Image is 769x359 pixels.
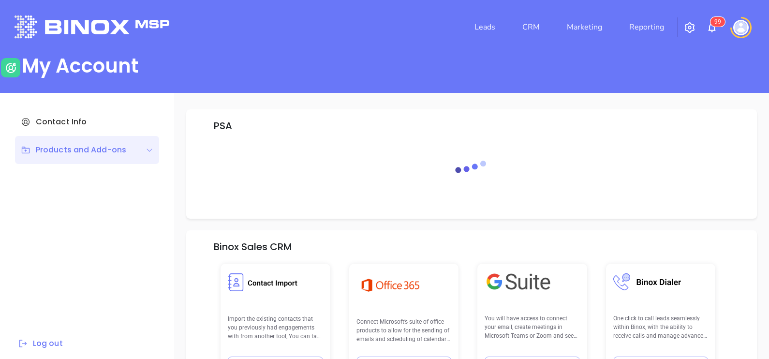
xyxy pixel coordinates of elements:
[15,108,159,136] div: Contact Info
[21,144,126,156] div: Products and Add-ons
[718,18,721,25] span: 9
[485,314,580,341] p: You will have access to connect your email, create meetings in Microsoft Teams or Zoom and see yo...
[625,17,668,37] a: Reporting
[1,58,20,77] img: user
[518,17,544,37] a: CRM
[15,15,169,38] img: logo
[471,17,499,37] a: Leads
[710,17,725,27] sup: 99
[15,136,159,164] div: Products and Add-ons
[684,22,695,33] img: iconSetting
[214,120,232,132] h5: PSA
[733,20,749,35] img: user
[706,22,718,33] img: iconNotification
[214,241,292,253] h5: Binox Sales CRM
[15,337,66,350] button: Log out
[714,18,718,25] span: 9
[228,314,323,341] p: Import the existing contacts that you previously had engagements with from another tool, You can ...
[563,17,606,37] a: Marketing
[613,314,709,341] p: One click to call leads seamlessly within Binox, with the ability to receive calls and manage adv...
[22,54,138,77] div: My Account
[356,317,452,344] p: Connect Microsoft’s suite of office products to allow for the sending of emails and scheduling of...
